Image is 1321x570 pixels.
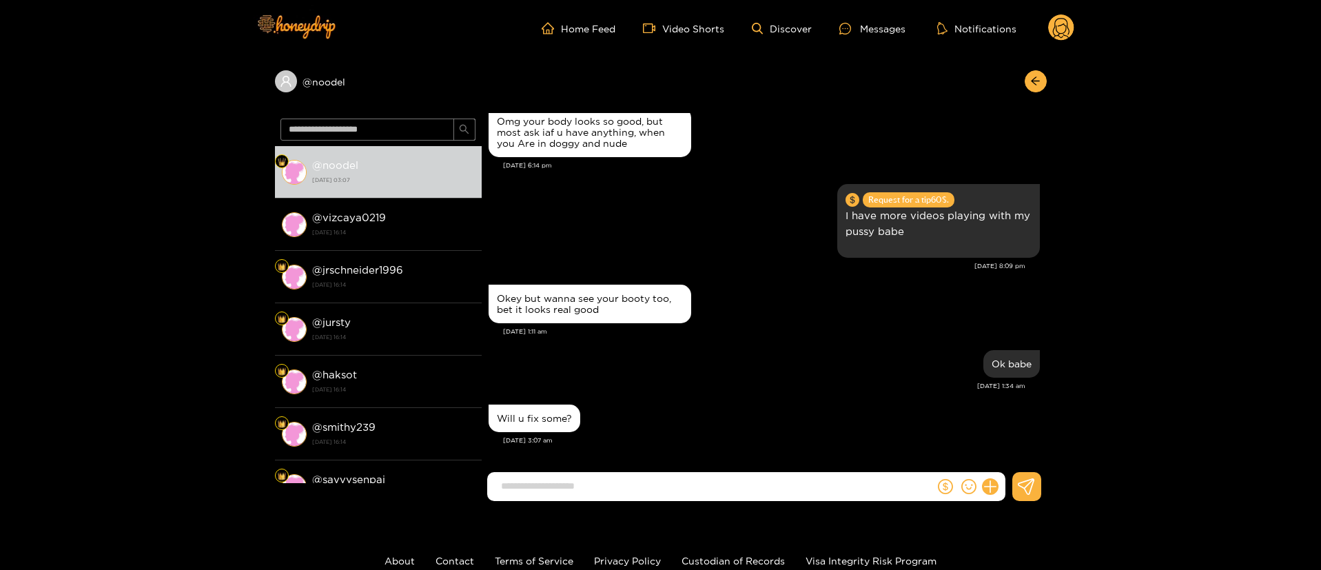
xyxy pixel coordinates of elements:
div: Sep. 29, 3:07 am [489,405,580,432]
button: Notifications [933,21,1021,35]
div: Will u fix some? [497,413,572,424]
div: Ok babe [992,358,1032,369]
div: Okey but wanna see your booty too, bet it looks real good [497,293,683,315]
div: @noodel [275,70,482,92]
div: [DATE] 6:14 pm [503,161,1040,170]
strong: @ savvysenpai [312,474,385,485]
img: Fan Level [278,472,286,480]
span: Request for a tip 60 $. [863,192,954,207]
strong: @ haksot [312,369,357,380]
span: dollar [938,479,953,494]
span: smile [961,479,976,494]
a: Terms of Service [495,556,573,566]
strong: [DATE] 03:07 [312,174,475,186]
div: [DATE] 3:07 am [503,436,1040,445]
img: conversation [282,212,307,237]
img: Fan Level [278,315,286,323]
a: Home Feed [542,22,615,34]
img: conversation [282,369,307,394]
div: Sep. 27, 6:14 pm [489,108,691,157]
strong: [DATE] 16:14 [312,226,475,238]
strong: @ noodel [312,159,358,171]
div: [DATE] 1:11 am [503,327,1040,336]
img: conversation [282,422,307,447]
div: Sep. 28, 8:09 pm [837,184,1040,258]
a: Discover [752,23,812,34]
div: Omg your body looks so good, but most ask iaf u have anything, when you Are in doggy and nude [497,116,683,149]
strong: [DATE] 16:14 [312,331,475,343]
img: Fan Level [278,367,286,376]
button: arrow-left [1025,70,1047,92]
strong: @ smithy239 [312,421,376,433]
button: dollar [935,476,956,497]
strong: @ jrschneider1996 [312,264,403,276]
a: Privacy Policy [594,556,661,566]
a: Contact [436,556,474,566]
div: [DATE] 1:34 am [489,381,1025,391]
img: conversation [282,474,307,499]
span: user [280,75,292,88]
span: dollar-circle [846,193,859,207]
span: arrow-left [1030,76,1041,88]
div: [DATE] 8:09 pm [489,261,1025,271]
a: Custodian of Records [682,556,785,566]
strong: @ vizcaya0219 [312,212,386,223]
strong: [DATE] 16:14 [312,278,475,291]
span: video-camera [643,22,662,34]
button: search [453,119,475,141]
strong: [DATE] 16:14 [312,436,475,448]
a: Visa Integrity Risk Program [806,556,936,566]
img: conversation [282,160,307,185]
strong: @ jursty [312,316,351,328]
img: Fan Level [278,158,286,166]
div: Sep. 29, 1:34 am [983,350,1040,378]
span: home [542,22,561,34]
img: Fan Level [278,420,286,428]
p: I have more videos playing with my pussy babe [846,207,1032,239]
a: About [385,556,415,566]
a: Video Shorts [643,22,724,34]
div: Sep. 29, 1:11 am [489,285,691,323]
img: conversation [282,265,307,289]
span: search [459,124,469,136]
img: conversation [282,317,307,342]
div: Messages [839,21,905,37]
strong: [DATE] 16:14 [312,383,475,396]
img: Fan Level [278,263,286,271]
